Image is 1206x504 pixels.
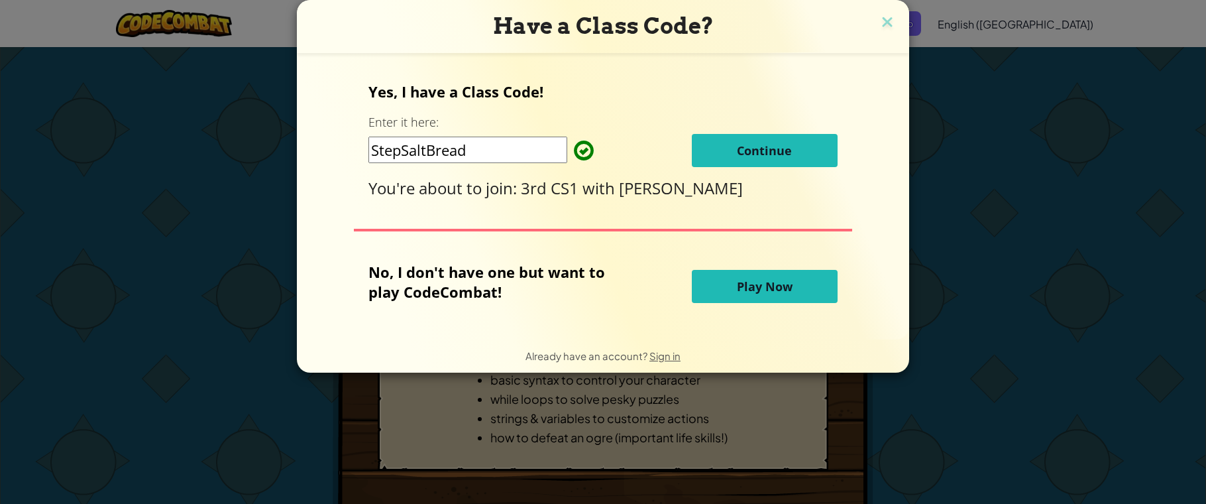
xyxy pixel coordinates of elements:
button: Play Now [692,270,838,303]
label: Enter it here: [368,114,439,131]
span: Continue [737,143,792,158]
span: Play Now [737,279,793,294]
span: [PERSON_NAME] [619,177,743,199]
span: with [582,177,619,199]
p: Yes, I have a Class Code! [368,82,837,101]
button: Continue [692,134,838,167]
img: close icon [879,13,896,33]
span: Already have an account? [525,349,649,362]
span: Have a Class Code? [493,13,714,39]
a: Sign in [649,349,681,362]
p: No, I don't have one but want to play CodeCombat! [368,262,625,302]
span: You're about to join: [368,177,521,199]
span: 3rd CS1 [521,177,582,199]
